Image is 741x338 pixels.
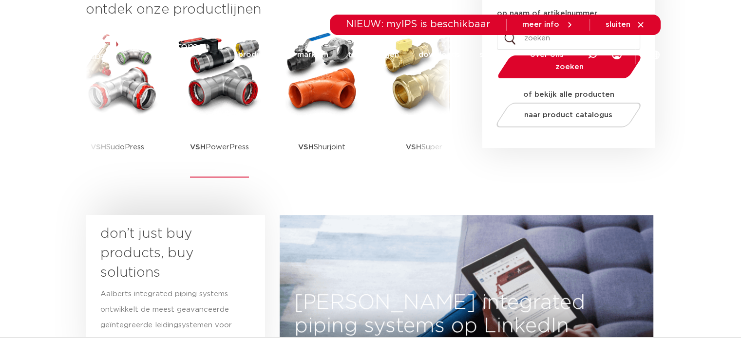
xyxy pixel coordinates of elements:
[479,35,510,74] a: services
[530,35,563,74] a: over ons
[278,29,366,178] a: VSHShurjoint
[524,111,612,119] span: naar product catalogus
[74,29,161,178] a: VSHSudoPress
[494,103,643,127] a: naar product catalogus
[91,143,106,151] strong: VSH
[91,117,144,178] p: SudoPress
[280,291,654,338] h3: [PERSON_NAME] integrated piping systems op LinkedIn
[380,29,468,178] a: VSHSuper
[190,143,206,151] strong: VSH
[298,117,345,178] p: Shurjoint
[346,19,491,29] span: NIEUW: myIPS is beschikbaar
[176,29,264,178] a: VSHPowerPress
[238,35,563,74] nav: Menu
[406,143,421,151] strong: VSH
[522,21,559,28] span: meer info
[522,20,574,29] a: meer info
[347,35,399,74] a: toepassingen
[606,20,645,29] a: sluiten
[238,35,277,74] a: producten
[418,35,459,74] a: downloads
[606,21,630,28] span: sluiten
[190,117,249,178] p: PowerPress
[612,35,622,74] div: my IPS
[406,117,442,178] p: Super
[523,91,614,98] strong: of bekijk alle producten
[298,143,314,151] strong: VSH
[297,35,328,74] a: markten
[100,224,233,283] h3: don’t just buy products, buy solutions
